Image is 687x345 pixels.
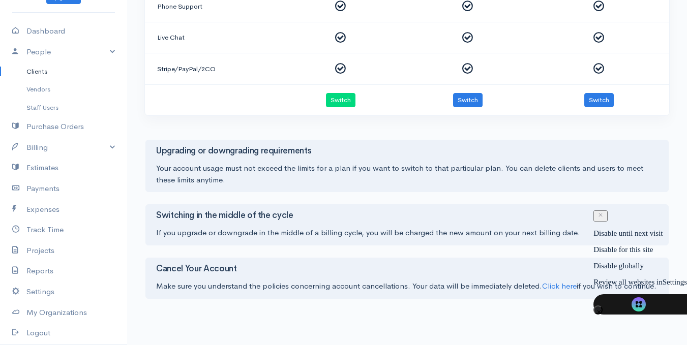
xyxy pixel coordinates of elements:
[156,211,658,221] h3: Switching in the middle of the cycle
[145,22,278,53] td: Live Chat
[542,281,577,291] a: Click here
[326,93,355,108] button: Switch
[145,53,278,85] td: Stripe/PayPal/2CO
[156,264,658,274] h3: Cancel Your Account
[584,93,614,108] button: Switch
[156,280,658,292] div: Make sure you understand the policies concerning account cancellations. Your data will be immedia...
[156,227,658,239] div: If you upgrade or downgrade in the middle of a billing cycle, you will be charged the new amount ...
[156,146,658,156] h3: Upgrading or downgrading requirements
[156,163,658,185] div: Your account usage must not exceed the limits for a plan if you want to switch to that particular...
[453,93,483,108] button: Switch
